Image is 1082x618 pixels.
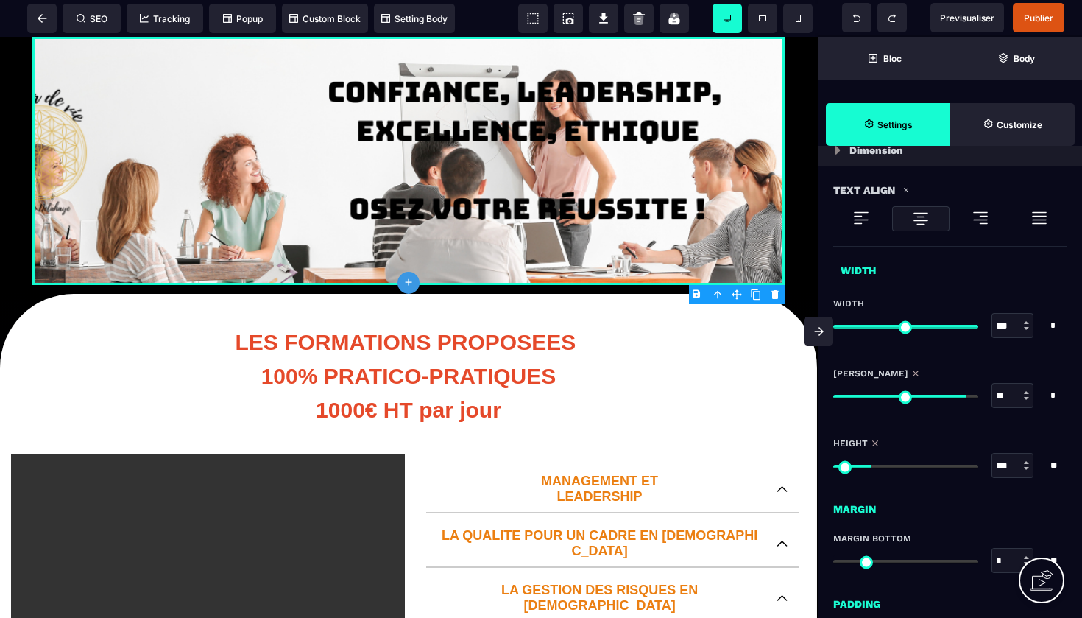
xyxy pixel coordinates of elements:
span: Tracking [140,13,190,24]
span: [PERSON_NAME] [833,368,908,379]
div: Padding [818,588,1082,613]
span: Settings [826,103,950,146]
span: Margin Bottom [833,533,911,544]
span: Previsualiser [940,13,994,24]
strong: Body [1014,53,1035,64]
p: LA QUALITE POUR UN CADRE EN [DEMOGRAPHIC_DATA] [437,491,762,522]
span: Popup [223,13,263,24]
img: loading [1030,209,1048,227]
p: Text Align [833,181,895,199]
img: loading [902,186,910,194]
strong: Bloc [883,53,902,64]
span: Open Blocks [818,37,950,80]
span: Preview [930,3,1004,32]
img: loading [912,210,930,228]
span: Height [833,438,868,449]
span: View components [518,4,548,33]
span: SEO [77,13,107,24]
b: LES FORMATIONS PROPOSEES 100% PRATICO-PRATIQUES 1000€ HT par jour [235,293,581,385]
p: MANAGEMENT ET LEADERSHIP [437,437,762,468]
span: Open Style Manager [950,103,1075,146]
span: Publier [1024,13,1053,24]
img: loading [835,146,841,155]
div: Width [826,254,1075,279]
span: Setting Body [381,13,448,24]
span: Custom Block [289,13,361,24]
p: LA GESTION DES RISQUES EN [DEMOGRAPHIC_DATA] [437,546,762,577]
span: Screenshot [554,4,583,33]
img: loading [972,209,989,227]
span: Open Layer Manager [950,37,1082,80]
span: Width [833,298,864,309]
strong: Customize [997,119,1042,130]
img: loading [852,209,870,227]
strong: Settings [877,119,913,130]
div: Margin [818,493,1082,518]
p: Dimension [849,141,903,159]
